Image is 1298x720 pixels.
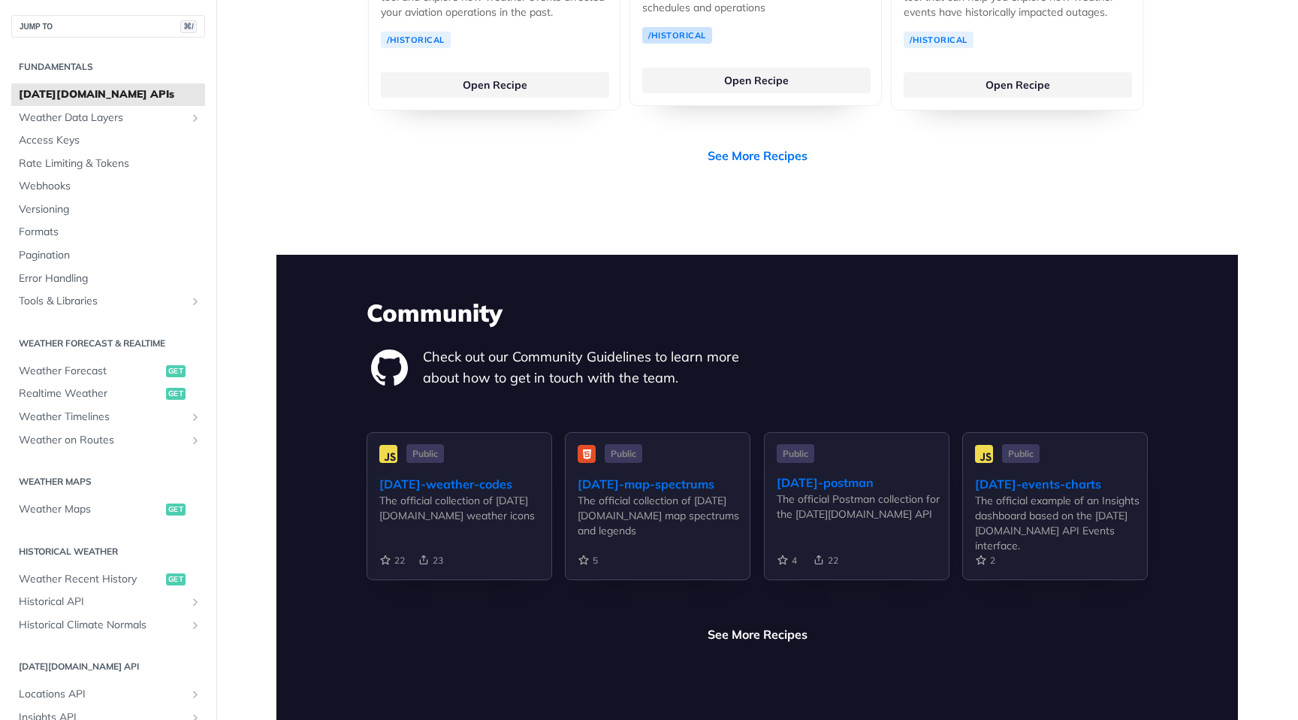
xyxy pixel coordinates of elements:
[11,383,205,405] a: Realtime Weatherget
[11,268,205,290] a: Error Handling
[11,198,205,221] a: Versioning
[189,411,201,423] button: Show subpages for Weather Timelines
[19,572,162,587] span: Weather Recent History
[19,386,162,401] span: Realtime Weather
[777,444,814,463] span: Public
[11,475,205,489] h2: Weather Maps
[975,475,1147,493] div: [DATE]-events-charts
[11,290,205,313] a: Tools & LibrariesShow subpages for Tools & Libraries
[19,410,186,425] span: Weather Timelines
[11,614,205,637] a: Historical Climate NormalsShow subpages for Historical Climate Normals
[166,388,186,400] span: get
[381,32,451,48] a: /Historical
[1002,444,1040,463] span: Public
[19,225,201,240] span: Formats
[11,591,205,613] a: Historical APIShow subpages for Historical API
[19,433,186,448] span: Weather on Routes
[19,594,186,610] span: Historical API
[19,87,201,102] span: [DATE][DOMAIN_NAME] APIs
[11,545,205,558] h2: Historical Weather
[605,444,642,463] span: Public
[189,596,201,608] button: Show subpages for Historical API
[381,72,609,98] a: Open Recipe
[11,360,205,383] a: Weather Forecastget
[19,156,201,171] span: Rate Limiting & Tokens
[565,432,750,604] a: Public [DATE]-map-spectrums The official collection of [DATE][DOMAIN_NAME] map spectrums and legends
[11,406,205,428] a: Weather TimelinesShow subpages for Weather Timelines
[19,687,186,702] span: Locations API
[19,364,162,379] span: Weather Forecast
[708,625,807,643] a: See More Recipes
[189,434,201,446] button: Show subpages for Weather on Routes
[379,475,551,493] div: [DATE]-weather-codes
[11,429,205,452] a: Weather on RoutesShow subpages for Weather on Routes
[764,432,949,604] a: Public [DATE]-postman The official Postman collection for the [DATE][DOMAIN_NAME] API
[180,20,197,33] span: ⌘/
[19,294,186,309] span: Tools & Libraries
[11,129,205,152] a: Access Keys
[166,365,186,377] span: get
[777,473,949,492] div: [DATE]-postman
[642,68,871,93] a: Open Recipe
[19,110,186,126] span: Weather Data Layers
[189,112,201,124] button: Show subpages for Weather Data Layers
[578,493,750,538] div: The official collection of [DATE][DOMAIN_NAME] map spectrums and legends
[379,493,551,523] div: The official collection of [DATE][DOMAIN_NAME] weather icons
[367,296,1148,329] h3: Community
[578,475,750,493] div: [DATE]-map-spectrums
[642,27,712,44] a: /Historical
[189,295,201,307] button: Show subpages for Tools & Libraries
[19,248,201,263] span: Pagination
[166,573,186,585] span: get
[11,107,205,129] a: Weather Data LayersShow subpages for Weather Data Layers
[166,504,186,516] span: get
[11,568,205,591] a: Weather Recent Historyget
[11,15,205,38] button: JUMP TO⌘/
[11,337,205,350] h2: Weather Forecast & realtime
[975,493,1147,553] div: The official example of an Insights dashboard based on the [DATE][DOMAIN_NAME] API Events interface.
[19,179,201,194] span: Webhooks
[11,83,205,106] a: [DATE][DOMAIN_NAME] APIs
[19,271,201,286] span: Error Handling
[19,133,201,148] span: Access Keys
[11,498,205,521] a: Weather Mapsget
[367,432,552,604] a: Public [DATE]-weather-codes The official collection of [DATE][DOMAIN_NAME] weather icons
[11,244,205,267] a: Pagination
[423,346,757,389] p: Check out our Community Guidelines to learn more about how to get in touch with the team.
[962,432,1148,604] a: Public [DATE]-events-charts The official example of an Insights dashboard based on the [DATE][DOM...
[11,153,205,175] a: Rate Limiting & Tokens
[777,492,949,522] div: The official Postman collection for the [DATE][DOMAIN_NAME] API
[708,147,807,165] a: See More Recipes
[19,502,162,517] span: Weather Maps
[19,202,201,217] span: Versioning
[11,221,205,244] a: Formats
[189,619,201,631] button: Show subpages for Historical Climate Normals
[11,660,205,673] h2: [DATE][DOMAIN_NAME] API
[19,618,186,633] span: Historical Climate Normals
[406,444,444,463] span: Public
[189,688,201,700] button: Show subpages for Locations API
[904,32,973,48] a: /Historical
[11,175,205,198] a: Webhooks
[11,683,205,706] a: Locations APIShow subpages for Locations API
[11,60,205,74] h2: Fundamentals
[904,72,1132,98] a: Open Recipe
